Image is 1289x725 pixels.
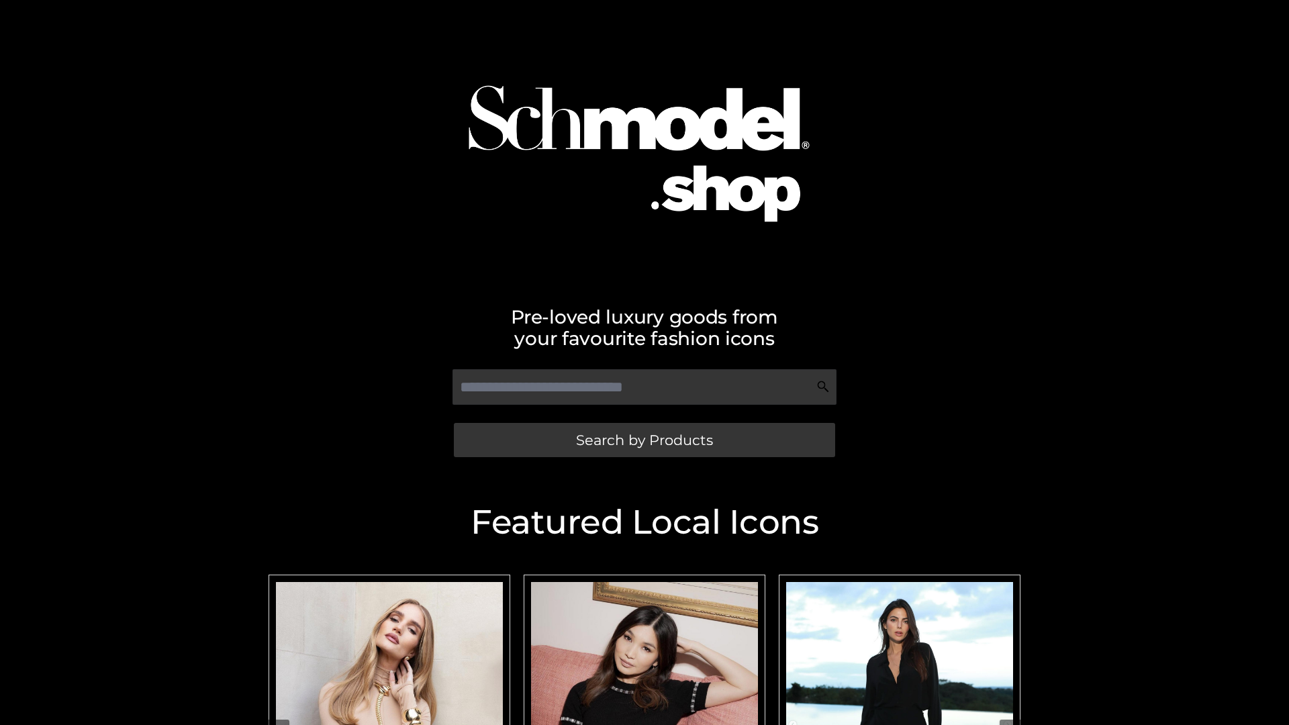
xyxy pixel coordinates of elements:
a: Search by Products [454,423,835,457]
h2: Pre-loved luxury goods from your favourite fashion icons [262,306,1027,349]
img: Search Icon [816,380,830,393]
h2: Featured Local Icons​ [262,505,1027,539]
span: Search by Products [576,433,713,447]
